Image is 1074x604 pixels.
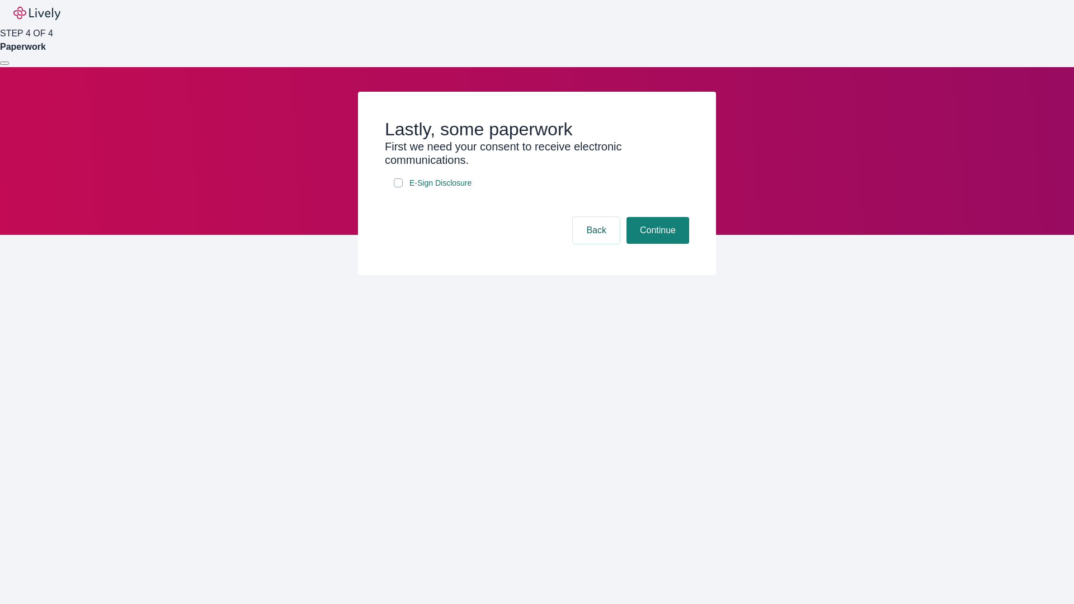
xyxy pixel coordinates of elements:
span: E-Sign Disclosure [409,177,472,189]
h3: First we need your consent to receive electronic communications. [385,140,689,167]
button: Back [573,217,620,244]
h2: Lastly, some paperwork [385,119,689,140]
a: e-sign disclosure document [407,176,474,190]
img: Lively [13,7,60,20]
button: Continue [626,217,689,244]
